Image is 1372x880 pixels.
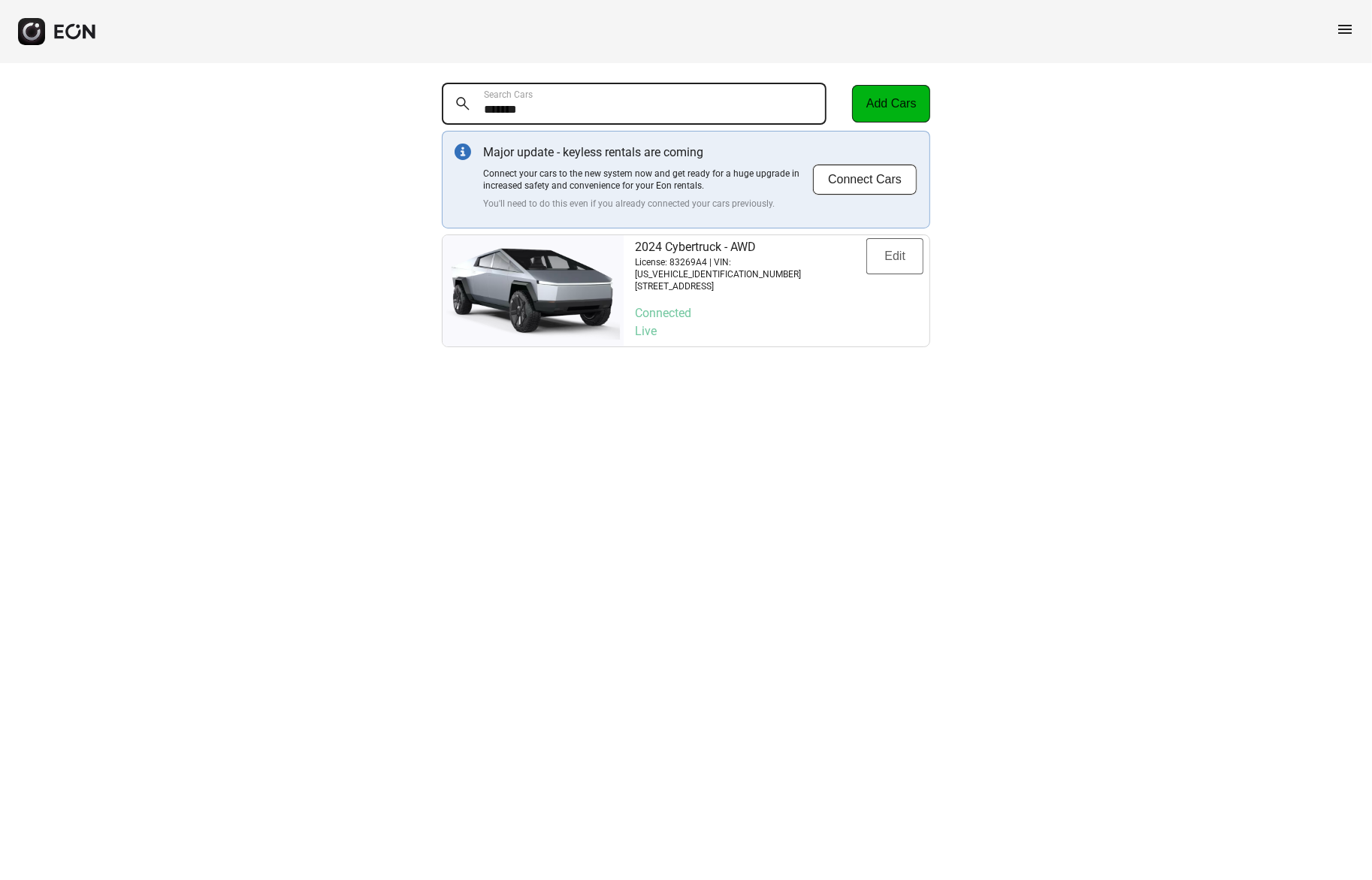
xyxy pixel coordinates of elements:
[636,304,923,322] p: Connected
[443,242,624,340] img: car
[483,198,812,210] p: You'll need to do this even if you already connected your cars previously.
[483,168,812,192] p: Connect your cars to the new system now and get ready for a huge upgrade in increased safety and ...
[636,280,867,292] p: [STREET_ADDRESS]
[455,144,471,160] img: info
[484,89,533,101] label: Search Cars
[483,144,812,162] p: Major update - keyless rentals are coming
[636,238,867,256] p: 2024 Cybertruck - AWD
[636,256,867,280] p: License: 83269A4 | VIN: [US_VEHICLE_IDENTIFICATION_NUMBER]
[852,85,930,122] button: Add Cars
[866,238,923,274] button: Edit
[636,322,923,340] p: Live
[812,164,917,195] button: Connect Cars
[1336,20,1354,38] span: menu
